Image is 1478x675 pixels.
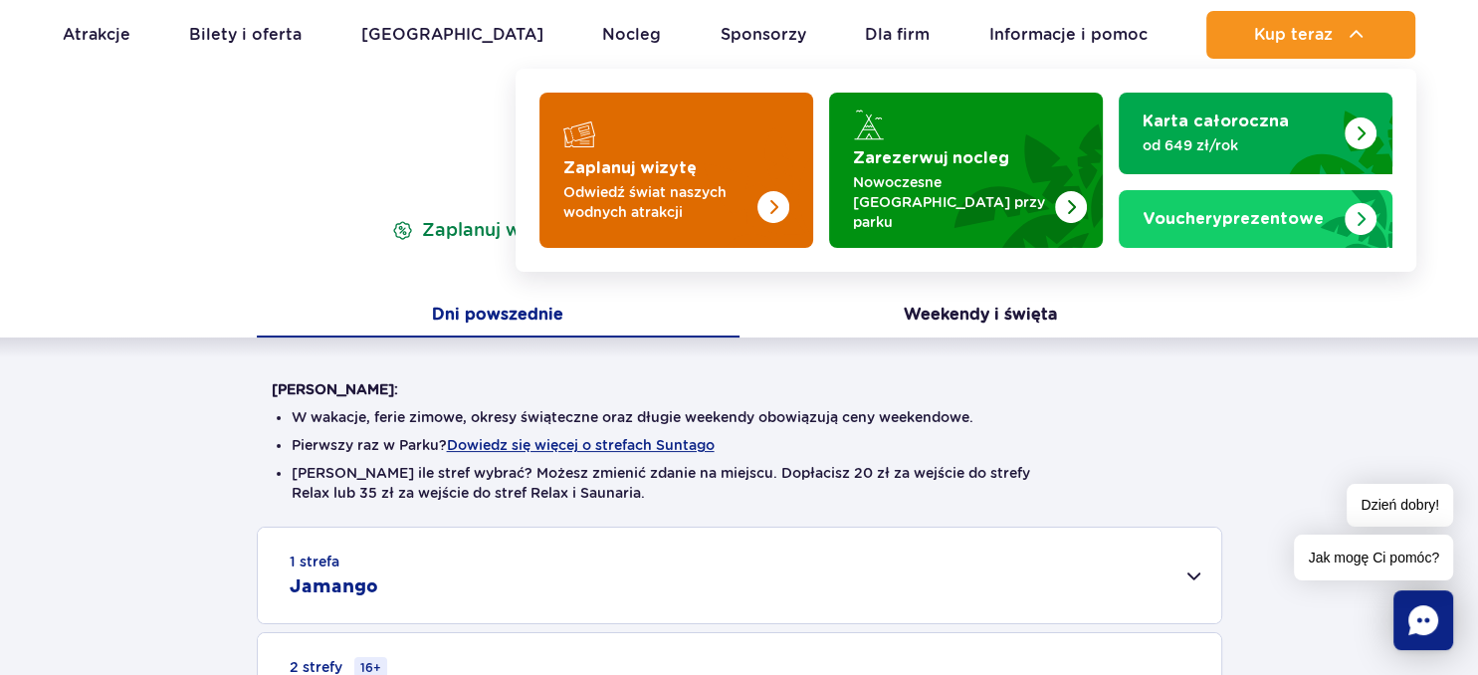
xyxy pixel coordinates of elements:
[292,463,1187,503] li: [PERSON_NAME] ile stref wybrać? Możesz zmienić zdanie na miejscu. Dopłacisz 20 zł za wejście do s...
[563,182,757,222] p: Odwiedź świat naszych wodnych atrakcji
[290,552,339,571] small: 1 strefa
[602,11,661,59] a: Nocleg
[865,11,930,59] a: Dla firm
[272,381,398,397] strong: [PERSON_NAME]:
[292,407,1187,427] li: W wakacje, ferie zimowe, okresy świąteczne oraz długie weekendy obowiązują ceny weekendowe.
[447,437,715,453] button: Dowiedz się więcej o strefach Suntago
[1143,211,1324,227] strong: prezentowe
[853,172,1047,232] p: Nowoczesne [GEOGRAPHIC_DATA] przy parku
[1347,484,1453,527] span: Dzień dobry!
[1254,26,1333,44] span: Kup teraz
[563,160,697,176] strong: Zaplanuj wizytę
[257,296,739,337] button: Dni powszednie
[1294,535,1453,580] span: Jak mogę Ci pomóc?
[989,11,1148,59] a: Informacje i pomoc
[1143,113,1289,129] strong: Karta całoroczna
[1206,11,1415,59] button: Kup teraz
[1393,590,1453,650] div: Chat
[829,93,1103,248] a: Zarezerwuj nocleg
[361,11,543,59] a: [GEOGRAPHIC_DATA]
[539,93,813,248] a: Zaplanuj wizytę
[292,435,1187,455] li: Pierwszy raz w Parku?
[290,575,378,599] h2: Jamango
[853,150,1009,166] strong: Zarezerwuj nocleg
[1143,211,1222,227] span: Vouchery
[1143,135,1337,155] p: od 649 zł/rok
[388,212,1090,248] p: Zaplanuj wizytę z wyprzedzeniem na każdym bilecie!
[272,112,1207,164] h1: Cennik
[189,11,302,59] a: Bilety i oferta
[63,11,130,59] a: Atrakcje
[1119,93,1392,174] a: Karta całoroczna
[721,11,806,59] a: Sponsorzy
[739,296,1222,337] button: Weekendy i święta
[1119,190,1392,248] a: Vouchery prezentowe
